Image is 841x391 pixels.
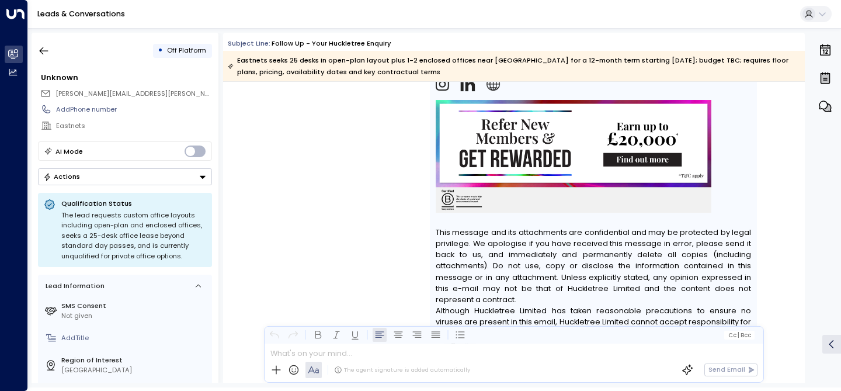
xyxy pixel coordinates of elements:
div: Eastnets [56,121,211,131]
div: Lead Information [42,281,105,291]
div: AddTitle [61,333,208,343]
img: dLp7D5GntbSqHoygkJwqbnufZXaGnufvD8dWIXPMPDOi0dFISQxc2lcZmXDldEkH8AD8ttv5JYXg7AMXCP3kPZmktSO0DpZOg... [460,72,486,98]
button: Cc|Bcc [724,331,755,340]
label: Region of Interest [61,355,208,365]
div: Actions [43,172,80,181]
div: The lead requests custom office layouts including open-plan and enclosed offices, seeks a 25-desk... [61,210,206,262]
img: https://www.huckletree.com/refer-someone [436,100,711,213]
span: Off Platform [167,46,206,55]
div: Unknown [41,72,211,83]
span: Subject Line: [228,39,270,48]
font: Although Huckletree Limited has taken reasonable precautions to ensure no viruses are present in ... [436,306,753,361]
div: • [158,42,163,59]
div: [GEOGRAPHIC_DATA] [61,365,208,375]
span: Cc Bcc [728,332,751,338]
div: The agent signature is added automatically [334,366,470,374]
img: no4ap_3I7Jmuj6Q6DrZNzbR5z5upAnRLVAO4OpZTfal4dATbkr6gOhGVBVPgFQaJQOzYjPqL1gDa5jQtxHoRdzgfAjhu76uf_... [436,72,460,97]
button: Redo [286,328,300,342]
div: Follow up - Your Huckletree Enquiry [272,39,391,49]
p: Qualification Status [61,199,206,208]
span: [PERSON_NAME][EMAIL_ADDRESS][PERSON_NAME][DOMAIN_NAME] [55,89,277,98]
span: | [738,332,739,338]
span: michael.slingsby@flexioffices.com [55,89,212,99]
font: This message and its attachments are confidential and may be protected by legal privilege. We apo... [436,227,753,305]
a: Leads & Conversations [37,9,125,19]
div: Eastnets seeks 25 desks in open-plan layout plus 1-2 enclosed offices near [GEOGRAPHIC_DATA] for ... [228,54,799,78]
button: Undo [267,328,282,342]
div: Button group with a nested menu [38,168,212,185]
div: AddPhone number [56,105,211,115]
div: Not given [61,311,208,321]
img: sDsZoLcbZE3DQrv12OLCIScxPsXbrt4RxQt62DuNf70mfG5Doz3HCCNAzBlL7UanwYXfgUhrh7rKHij_r_c7a01ZmDZ9TgyiV... [486,72,511,97]
label: SMS Consent [61,301,208,311]
div: AI Mode [55,146,83,157]
button: Actions [38,168,212,185]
